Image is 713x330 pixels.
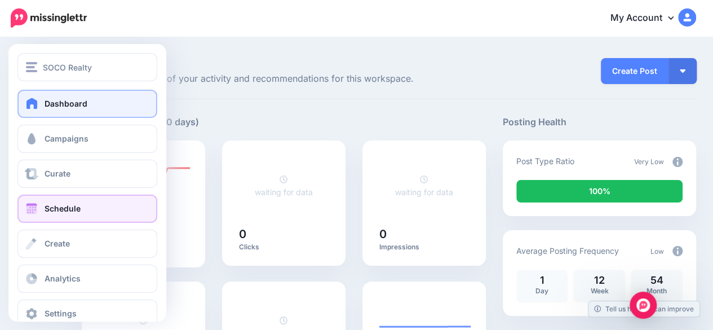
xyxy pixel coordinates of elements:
[516,244,619,257] p: Average Posting Frequency
[395,174,453,197] a: waiting for data
[634,157,664,166] span: Very Low
[239,228,329,240] h5: 0
[17,53,157,81] button: SOCO Realty
[516,155,574,168] p: Post Type Ratio
[579,275,619,285] p: 12
[379,243,469,252] p: Impressions
[535,287,548,295] span: Day
[45,99,87,108] span: Dashboard
[45,309,77,318] span: Settings
[45,204,81,213] span: Schedule
[45,169,70,178] span: Curate
[636,275,677,285] p: 54
[17,265,157,293] a: Analytics
[17,195,157,223] a: Schedule
[599,5,696,32] a: My Account
[672,246,683,256] img: info-circle-grey.png
[601,58,668,84] a: Create Post
[45,134,88,143] span: Campaigns
[255,174,313,197] a: waiting for data
[646,287,667,295] span: Month
[630,292,657,319] div: Open Intercom Messenger
[503,115,696,129] h5: Posting Health
[82,72,486,86] span: Here's an overview of your activity and recommendations for this workspace.
[17,160,157,188] a: Curate
[17,125,157,153] a: Campaigns
[516,180,683,203] div: 100% of your posts in the last 30 days were manually created (i.e. were not from Drip Campaigns o...
[45,274,81,283] span: Analytics
[588,301,699,316] a: Tell us how we can improve
[379,228,469,240] h5: 0
[650,247,664,256] span: Low
[11,8,87,28] img: Missinglettr
[680,69,685,73] img: arrow-down-white.png
[590,287,608,295] span: Week
[43,61,92,74] span: SOCO Realty
[672,157,683,167] img: info-circle-grey.png
[17,300,157,328] a: Settings
[17,230,157,258] a: Create
[17,90,157,118] a: Dashboard
[239,243,329,252] p: Clicks
[45,239,70,248] span: Create
[26,62,37,72] img: menu.png
[522,275,563,285] p: 1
